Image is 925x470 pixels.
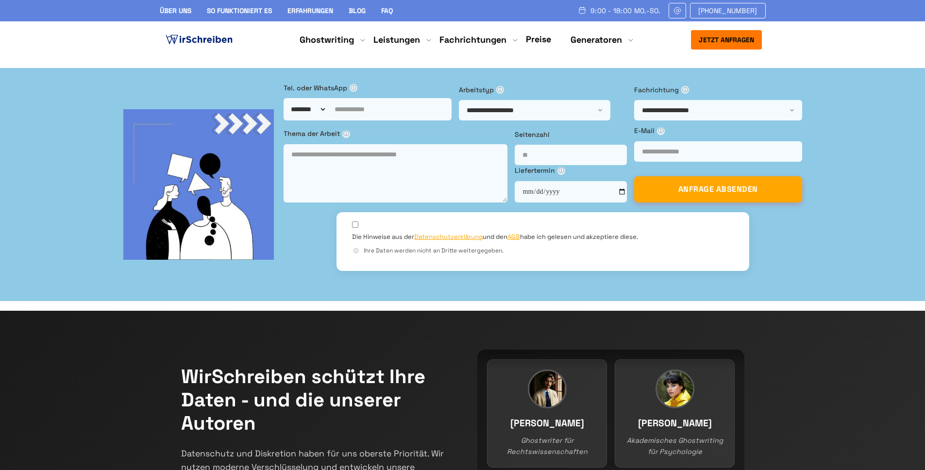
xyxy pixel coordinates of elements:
[634,176,802,202] button: ANFRAGE ABSENDEN
[681,86,689,94] span: ⓘ
[507,233,520,241] a: AGB
[515,129,627,140] label: Seitenzahl
[496,86,504,94] span: ⓘ
[526,34,551,45] a: Preise
[515,165,627,176] label: Liefertermin
[690,3,766,18] a: [PHONE_NUMBER]
[657,127,665,135] span: ⓘ
[557,167,565,175] span: ⓘ
[691,30,762,50] button: Jetzt anfragen
[352,247,360,255] span: ⓘ
[578,6,587,14] img: Schedule
[284,128,507,139] label: Thema der Arbeit
[284,83,452,93] label: Tel. oder WhatsApp
[625,359,724,374] h3: [PERSON_NAME]
[439,34,506,46] a: Fachrichtungen
[634,125,802,136] label: E-Mail
[373,34,420,46] a: Leistungen
[349,6,366,15] a: Blog
[571,34,622,46] a: Generatoren
[300,34,354,46] a: Ghostwriting
[497,359,597,374] h3: [PERSON_NAME]
[342,130,350,138] span: ⓘ
[181,365,448,435] h2: WirSchreiben schützt Ihre Daten - und die unserer Autoren
[287,6,333,15] a: Erfahrungen
[673,7,682,15] img: Email
[352,246,734,255] div: Ihre Daten werden nicht an Dritte weitergegeben.
[414,233,483,241] a: Datenschutzerklärung
[634,84,802,95] label: Fachrichtung
[207,6,272,15] a: So funktioniert es
[381,6,393,15] a: FAQ
[459,84,627,95] label: Arbeitstyp
[350,84,357,92] span: ⓘ
[164,33,235,47] img: logo ghostwriter-österreich
[352,233,638,241] label: Die Hinweise aus der und den habe ich gelesen und akzeptiere diese.
[698,7,757,15] span: [PHONE_NUMBER]
[160,6,191,15] a: Über uns
[590,7,661,15] span: 9:00 - 18:00 Mo.-So.
[123,109,274,260] img: bg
